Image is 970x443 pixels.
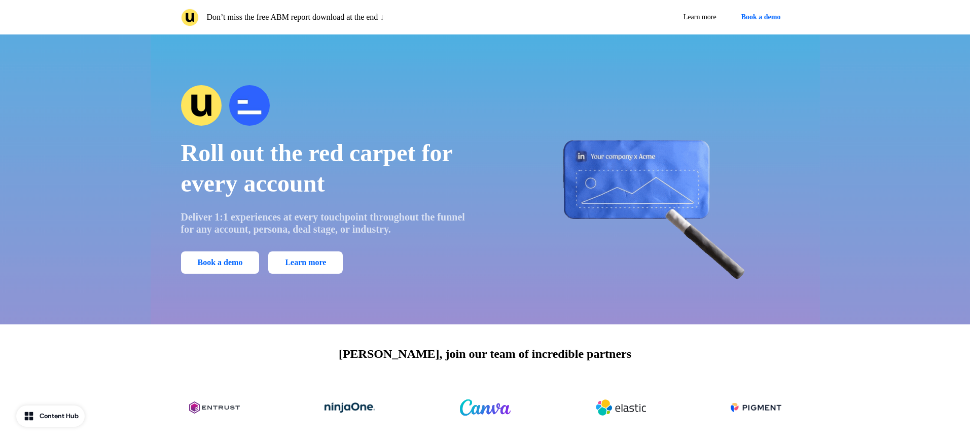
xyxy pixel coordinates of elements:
[268,251,343,274] a: Learn more
[181,251,260,274] button: Book a demo
[16,405,85,427] button: Content Hub
[675,8,725,26] a: Learn more
[40,411,79,421] div: Content Hub
[733,8,789,26] button: Book a demo
[207,11,384,23] p: Don’t miss the free ABM report download at the end ↓
[181,139,452,197] span: Roll out the red carpet for every account
[339,345,631,363] p: [PERSON_NAME], join our team of incredible partners
[181,211,471,235] p: Deliver 1:1 experiences at every touchpoint throughout the funnel for any account, persona, deal ...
